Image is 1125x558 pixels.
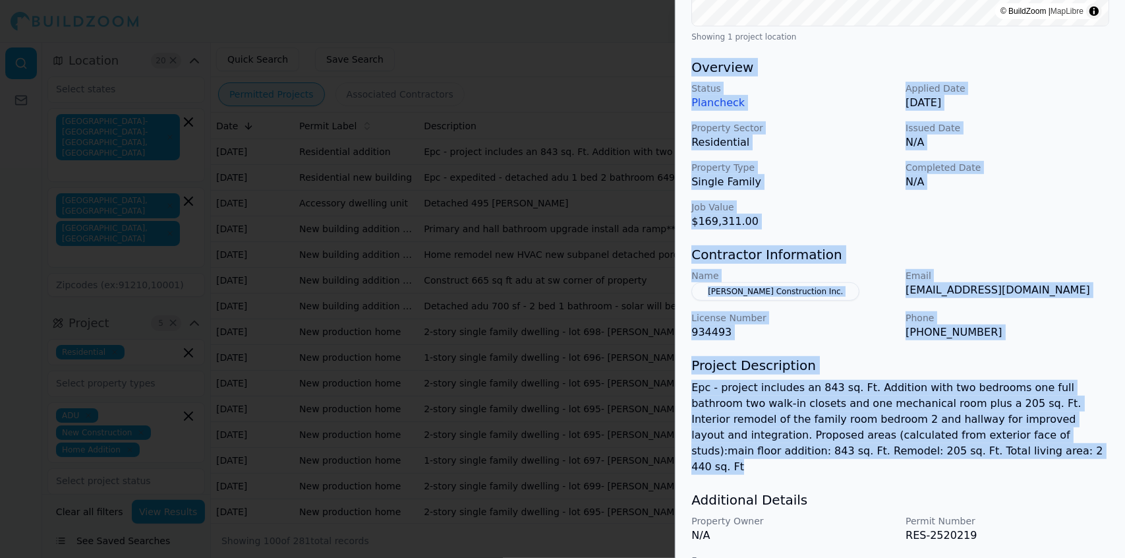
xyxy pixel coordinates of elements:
div: © BuildZoom | [1000,5,1083,18]
p: N/A [906,135,1109,150]
h3: Overview [691,58,1109,77]
p: Phone [906,311,1109,325]
p: Property Sector [691,121,895,135]
p: Job Value [691,201,895,214]
p: Property Type [691,161,895,174]
p: 934493 [691,325,895,340]
p: Single Family [691,174,895,190]
p: Completed Date [906,161,1109,174]
p: Name [691,269,895,282]
p: Property Owner [691,514,895,528]
p: License Number [691,311,895,325]
p: N/A [691,528,895,543]
button: [PERSON_NAME] Construction Inc. [691,282,859,301]
div: Showing 1 project location [691,32,1109,42]
p: Residential [691,135,895,150]
a: MapLibre [1051,7,1083,16]
p: Issued Date [906,121,1109,135]
p: N/A [906,174,1109,190]
p: Applied Date [906,82,1109,95]
p: [PHONE_NUMBER] [906,325,1109,340]
p: Permit Number [906,514,1109,528]
h3: Additional Details [691,491,1109,509]
h3: Contractor Information [691,245,1109,264]
p: $169,311.00 [691,214,895,230]
p: RES-2520219 [906,528,1109,543]
p: [DATE] [906,95,1109,111]
summary: Toggle attribution [1086,3,1102,19]
p: Status [691,82,895,95]
h3: Project Description [691,356,1109,375]
p: Epc - project includes an 843 sq. Ft. Addition with two bedrooms one full bathroom two walk-in cl... [691,380,1109,475]
p: Plancheck [691,95,895,111]
p: Email [906,269,1109,282]
p: [EMAIL_ADDRESS][DOMAIN_NAME] [906,282,1109,298]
